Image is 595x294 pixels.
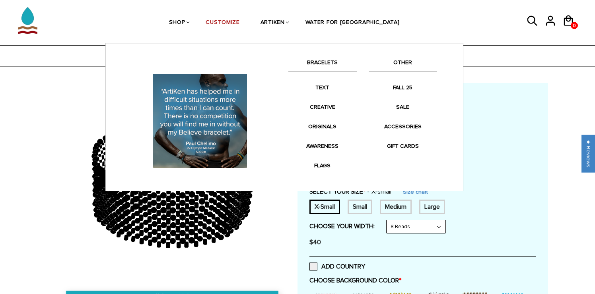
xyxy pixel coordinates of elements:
[288,58,357,71] a: BRACELETS
[369,99,437,115] a: SALE
[206,2,239,43] a: CUSTOMIZE
[288,119,357,134] a: ORIGINALS
[571,22,578,29] a: 0
[288,158,357,173] a: FLAGS
[571,21,578,31] span: 0
[305,2,400,43] a: WATER FOR [GEOGRAPHIC_DATA]
[369,138,437,154] a: GIFT CARDS
[309,200,340,214] div: 6 inches
[369,58,437,71] a: OTHER
[369,80,437,95] a: FALL 25
[309,263,365,270] label: ADD COUNTRY
[369,119,437,134] a: ACCESSORIES
[261,2,285,43] a: ARTIKEN
[419,200,445,214] div: 8 inches
[581,135,595,172] div: Click to open Judge.me floating reviews tab
[348,200,372,214] div: 7 inches
[309,238,321,246] span: $40
[288,99,357,115] a: CREATIVE
[288,138,357,154] a: AWARENESS
[309,222,375,230] label: CHOOSE YOUR WIDTH:
[169,2,185,43] a: SHOP
[288,80,357,95] a: TEXT
[380,200,412,214] div: 7.5 inches
[309,276,536,284] label: CHOOSE BACKGROUND COLOR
